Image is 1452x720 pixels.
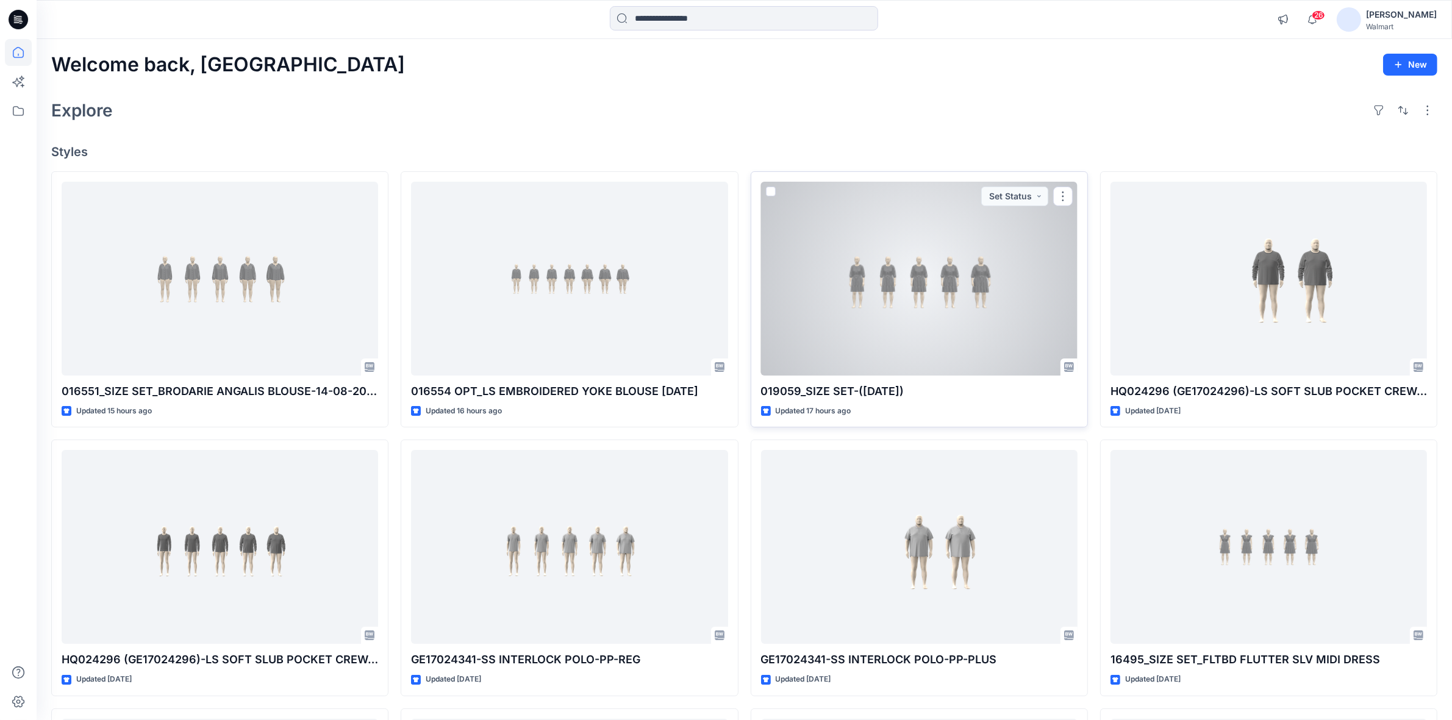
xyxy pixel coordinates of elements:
[761,182,1078,376] a: 019059_SIZE SET-(26-07-25)
[411,182,728,376] a: 016554 OPT_LS EMBROIDERED YOKE BLOUSE 01-08-2025
[51,54,405,76] h2: Welcome back, [GEOGRAPHIC_DATA]
[1366,7,1437,22] div: [PERSON_NAME]
[62,651,378,668] p: HQ024296 (GE17024296)-LS SOFT SLUB POCKET CREW-REG
[62,450,378,644] a: HQ024296 (GE17024296)-LS SOFT SLUB POCKET CREW-REG
[1110,182,1427,376] a: HQ024296 (GE17024296)-LS SOFT SLUB POCKET CREW-PLUS
[76,405,152,418] p: Updated 15 hours ago
[51,101,113,120] h2: Explore
[1337,7,1361,32] img: avatar
[426,673,481,686] p: Updated [DATE]
[1366,22,1437,31] div: Walmart
[1383,54,1437,76] button: New
[776,405,851,418] p: Updated 17 hours ago
[411,383,728,400] p: 016554 OPT_LS EMBROIDERED YOKE BLOUSE [DATE]
[411,651,728,668] p: GE17024341-SS INTERLOCK POLO-PP-REG
[1110,450,1427,644] a: 16495_SIZE SET_FLTBD FLUTTER SLV MIDI DRESS
[1110,383,1427,400] p: HQ024296 (GE17024296)-LS SOFT SLUB POCKET CREW-PLUS
[1125,673,1181,686] p: Updated [DATE]
[776,673,831,686] p: Updated [DATE]
[76,673,132,686] p: Updated [DATE]
[426,405,502,418] p: Updated 16 hours ago
[411,450,728,644] a: GE17024341-SS INTERLOCK POLO-PP-REG
[62,182,378,376] a: 016551_SIZE SET_BRODARIE ANGALIS BLOUSE-14-08-2025
[761,651,1078,668] p: GE17024341-SS INTERLOCK POLO-PP-PLUS
[51,144,1437,159] h4: Styles
[761,383,1078,400] p: 019059_SIZE SET-([DATE])
[62,383,378,400] p: 016551_SIZE SET_BRODARIE ANGALIS BLOUSE-14-08-2025
[1125,405,1181,418] p: Updated [DATE]
[1110,651,1427,668] p: 16495_SIZE SET_FLTBD FLUTTER SLV MIDI DRESS
[1312,10,1325,20] span: 26
[761,450,1078,644] a: GE17024341-SS INTERLOCK POLO-PP-PLUS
